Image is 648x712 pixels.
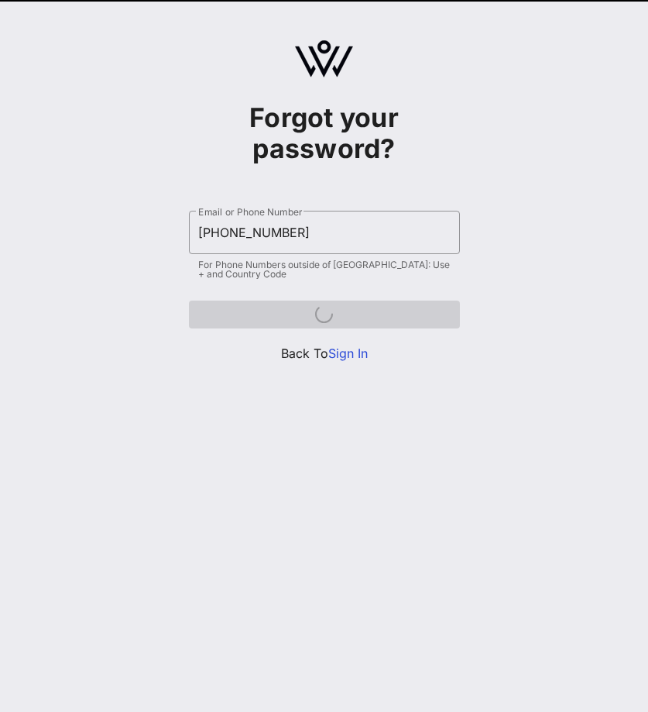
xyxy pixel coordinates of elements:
[189,344,460,363] p: Back To
[198,260,451,279] div: For Phone Numbers outside of [GEOGRAPHIC_DATA]: Use + and Country Code
[295,40,353,77] img: logo.svg
[198,206,302,218] label: Email or Phone Number
[328,346,368,361] a: Sign In
[189,102,460,164] h1: Forgot your password?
